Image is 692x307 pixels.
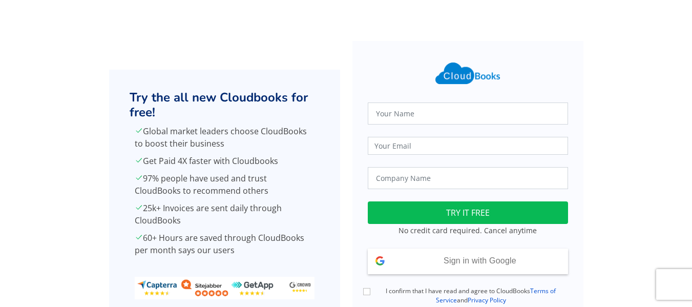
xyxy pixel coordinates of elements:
[374,286,568,305] label: I confirm that I have read and agree to CloudBooks and
[135,232,314,256] p: 60+ Hours are saved through CloudBooks per month says our users
[135,277,314,299] img: ratings_banner.png
[135,172,314,197] p: 97% people have used and trust CloudBooks to recommend others
[399,226,537,235] small: No credit card required. Cancel anytime
[368,167,568,189] input: Company Name
[135,202,314,227] p: 25k+ Invoices are sent daily through CloudBooks
[436,286,556,304] a: Terms of Service
[368,201,568,224] button: TRY IT FREE
[135,125,314,150] p: Global market leaders choose CloudBooks to boost their business
[368,137,568,155] input: Your Email
[130,90,320,120] h2: Try the all new Cloudbooks for free!
[368,103,568,125] input: Your Name
[444,256,516,265] span: Sign in with Google
[468,296,506,304] a: Privacy Policy
[429,56,506,90] img: Cloudbooks Logo
[135,155,314,167] p: Get Paid 4X faster with Cloudbooks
